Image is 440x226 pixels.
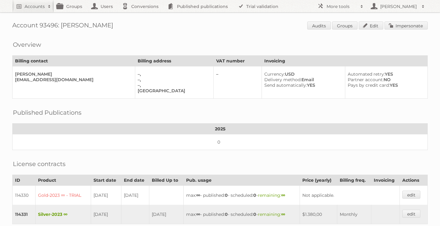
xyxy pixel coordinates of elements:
div: [GEOGRAPHIC_DATA] [138,88,209,93]
td: [DATE] [121,186,149,205]
td: Not applicable. [300,186,400,205]
td: Silver-2023 ∞ [36,205,91,224]
strong: ∞ [281,192,285,198]
th: End date [121,175,149,186]
span: Currency: [264,71,285,77]
td: max: - published: - scheduled: - [184,205,300,224]
td: 0 [13,134,428,150]
th: Actions [400,175,428,186]
a: Groups [332,22,358,30]
td: [DATE] [91,186,121,205]
td: Monthly [337,205,371,224]
th: Invoicing [371,175,400,186]
div: YES [348,82,423,88]
div: [EMAIL_ADDRESS][DOMAIN_NAME] [15,77,130,82]
th: Pub. usage [184,175,300,186]
h2: Published Publications [13,108,82,117]
td: max: - published: - scheduled: - [184,186,300,205]
th: Billing freq. [337,175,371,186]
div: NO [348,77,423,82]
th: Invoicing [262,56,427,66]
span: remaining: [258,212,285,217]
td: $1.380,00 [300,205,337,224]
td: [DATE] [91,205,121,224]
h2: Accounts [25,3,45,10]
th: VAT number [214,56,262,66]
span: Pays by credit card: [348,82,390,88]
div: –, [138,71,209,77]
a: Impersonate [385,22,428,30]
span: Partner account: [348,77,384,82]
th: 2025 [13,124,428,134]
div: –, [138,82,209,88]
strong: ∞ [281,212,285,217]
th: Price (yearly) [300,175,337,186]
div: –, [138,77,209,82]
h2: License contracts [13,159,66,169]
a: edit [402,210,420,218]
div: [PERSON_NAME] [15,71,130,77]
td: 114331 [13,205,36,224]
strong: ∞ [196,212,200,217]
th: Billing contact [13,56,135,66]
h1: Account 93496: [PERSON_NAME] [12,22,428,31]
div: Email [264,77,340,82]
a: Edit [359,22,383,30]
strong: 0 [253,212,256,217]
strong: ∞ [196,192,200,198]
td: – [214,66,262,99]
strong: 0 [225,192,228,198]
h2: More tools [327,3,357,10]
div: YES [348,71,423,77]
td: 114330 [13,186,36,205]
th: Billed Up to [149,175,184,186]
div: USD [264,71,340,77]
th: Billing address [135,56,214,66]
span: Delivery method: [264,77,301,82]
th: Start date [91,175,121,186]
a: Audits [307,22,331,30]
th: ID [13,175,36,186]
td: [DATE] [149,205,184,224]
span: remaining: [258,192,285,198]
span: Send automatically: [264,82,307,88]
strong: 0 [253,192,256,198]
span: Automated retry: [348,71,385,77]
div: YES [264,82,340,88]
th: Product [36,175,91,186]
h2: [PERSON_NAME] [379,3,419,10]
strong: 0 [225,212,228,217]
td: Gold-2023 ∞ - TRIAL [36,186,91,205]
h2: Overview [13,40,41,49]
a: edit [402,191,420,199]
